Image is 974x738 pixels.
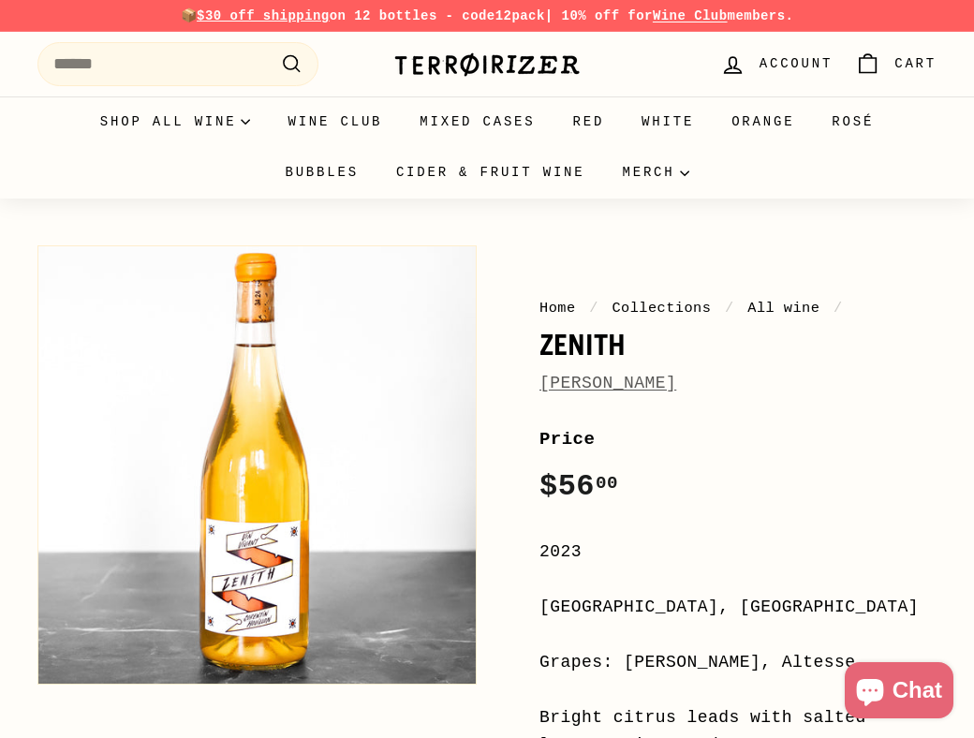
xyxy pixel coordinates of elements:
div: 2023 [539,539,937,566]
a: Cart [844,37,948,92]
nav: breadcrumbs [539,297,937,319]
span: / [584,300,603,317]
span: Cart [894,53,937,74]
strong: 12pack [495,8,545,23]
div: Grapes: [PERSON_NAME], Altesse [539,649,937,676]
a: Bubbles [266,147,376,198]
h1: Zenith [539,329,937,361]
p: 📦 on 12 bottles - code | 10% off for members. [37,6,937,26]
a: Collections [612,300,711,317]
span: Account [760,53,833,74]
a: Cider & Fruit Wine [377,147,604,198]
a: Orange [713,96,813,147]
a: [PERSON_NAME] [539,374,676,392]
a: Wine Club [269,96,401,147]
summary: Shop all wine [81,96,270,147]
inbox-online-store-chat: Shopify online store chat [839,662,959,723]
a: Home [539,300,576,317]
div: [GEOGRAPHIC_DATA], [GEOGRAPHIC_DATA] [539,594,937,621]
a: Rosé [813,96,893,147]
a: White [623,96,713,147]
label: Price [539,425,937,453]
span: $30 off shipping [197,8,330,23]
a: Mixed Cases [401,96,553,147]
span: $56 [539,469,618,504]
span: / [829,300,848,317]
span: / [720,300,739,317]
a: All wine [747,300,819,317]
a: Wine Club [653,8,728,23]
sup: 00 [596,473,618,494]
a: Account [709,37,844,92]
a: Red [554,96,624,147]
summary: Merch [604,147,708,198]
